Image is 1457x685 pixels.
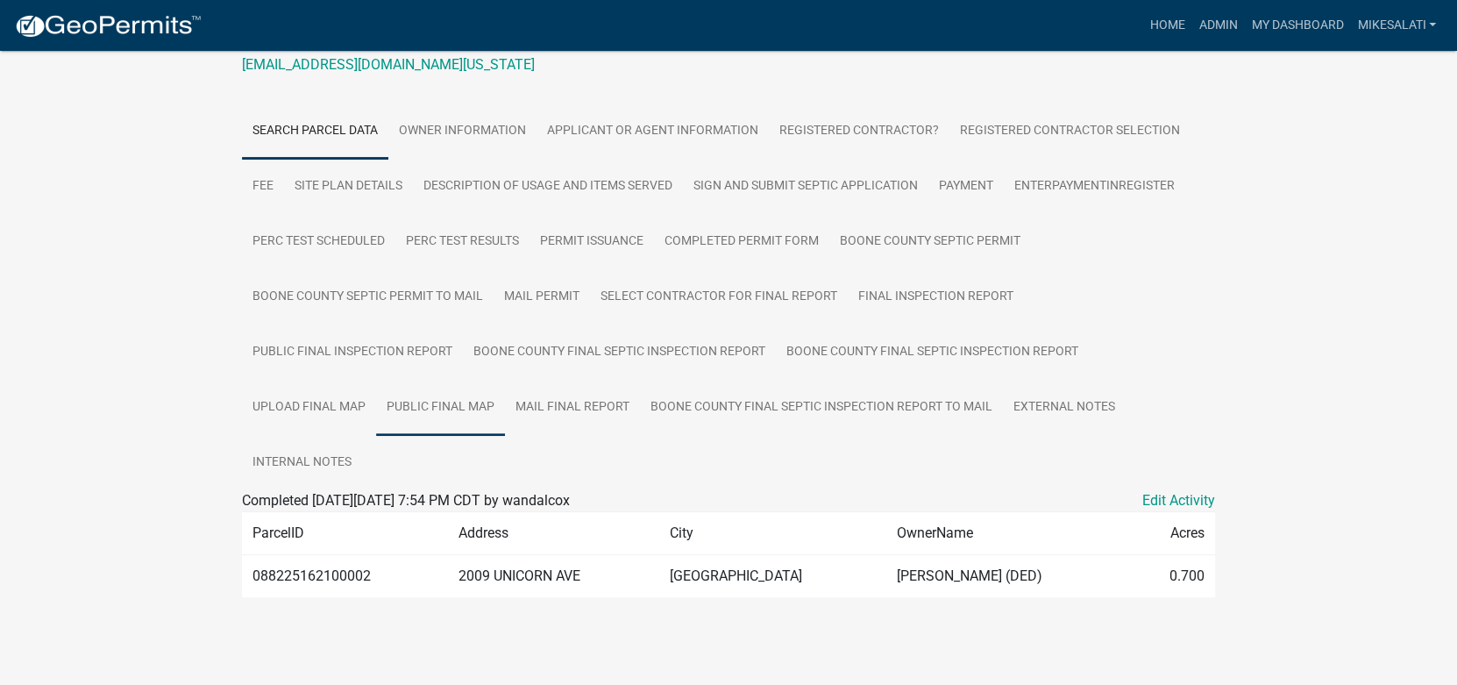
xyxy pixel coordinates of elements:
[242,512,448,555] td: ParcelID
[242,103,388,160] a: Search Parcel Data
[463,325,776,381] a: Boone County Final Septic Inspection Report
[590,269,848,325] a: Select Contractor for Final Report
[1244,9,1350,42] a: My Dashboard
[242,325,463,381] a: Public Final Inspection Report
[1142,9,1191,42] a: Home
[848,269,1024,325] a: Final Inspection Report
[242,269,494,325] a: Boone County Septic Permit to Mail
[769,103,949,160] a: Registered Contractor?
[640,380,1003,436] a: Boone County Final Septic Inspection Report to Mail
[886,555,1133,598] td: [PERSON_NAME] (DED)
[529,214,654,270] a: Permit Issuance
[242,159,284,215] a: Fee
[494,269,590,325] a: Mail Permit
[829,214,1031,270] a: Boone County Septic Permit
[448,512,659,555] td: Address
[1004,159,1185,215] a: EnterPaymentInRegister
[1191,9,1244,42] a: Admin
[242,555,448,598] td: 088225162100002
[776,325,1089,381] a: Boone County Final Septic Inspection Report
[242,214,395,270] a: Perc Test Scheduled
[1350,9,1443,42] a: MikeSalati
[537,103,769,160] a: Applicant or Agent Information
[448,555,659,598] td: 2009 UNICORN AVE
[1132,512,1215,555] td: Acres
[1132,555,1215,598] td: 0.700
[242,56,535,73] a: [EMAIL_ADDRESS][DOMAIN_NAME][US_STATE]
[242,380,376,436] a: Upload final map
[683,159,928,215] a: Sign and Submit Septic Application
[1003,380,1126,436] a: External Notes
[928,159,1004,215] a: Payment
[949,103,1190,160] a: Registered Contractor Selection
[388,103,537,160] a: Owner Information
[886,512,1133,555] td: OwnerName
[284,159,413,215] a: Site Plan Details
[505,380,640,436] a: Mail Final Report
[659,512,886,555] td: City
[654,214,829,270] a: Completed Permit Form
[376,380,505,436] a: Public Final Map
[242,492,570,509] span: Completed [DATE][DATE] 7:54 PM CDT by wandalcox
[242,435,362,491] a: Internal Notes
[659,555,886,598] td: [GEOGRAPHIC_DATA]
[395,214,529,270] a: Perc Test Results
[1142,490,1215,511] a: Edit Activity
[413,159,683,215] a: Description of usage and Items Served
